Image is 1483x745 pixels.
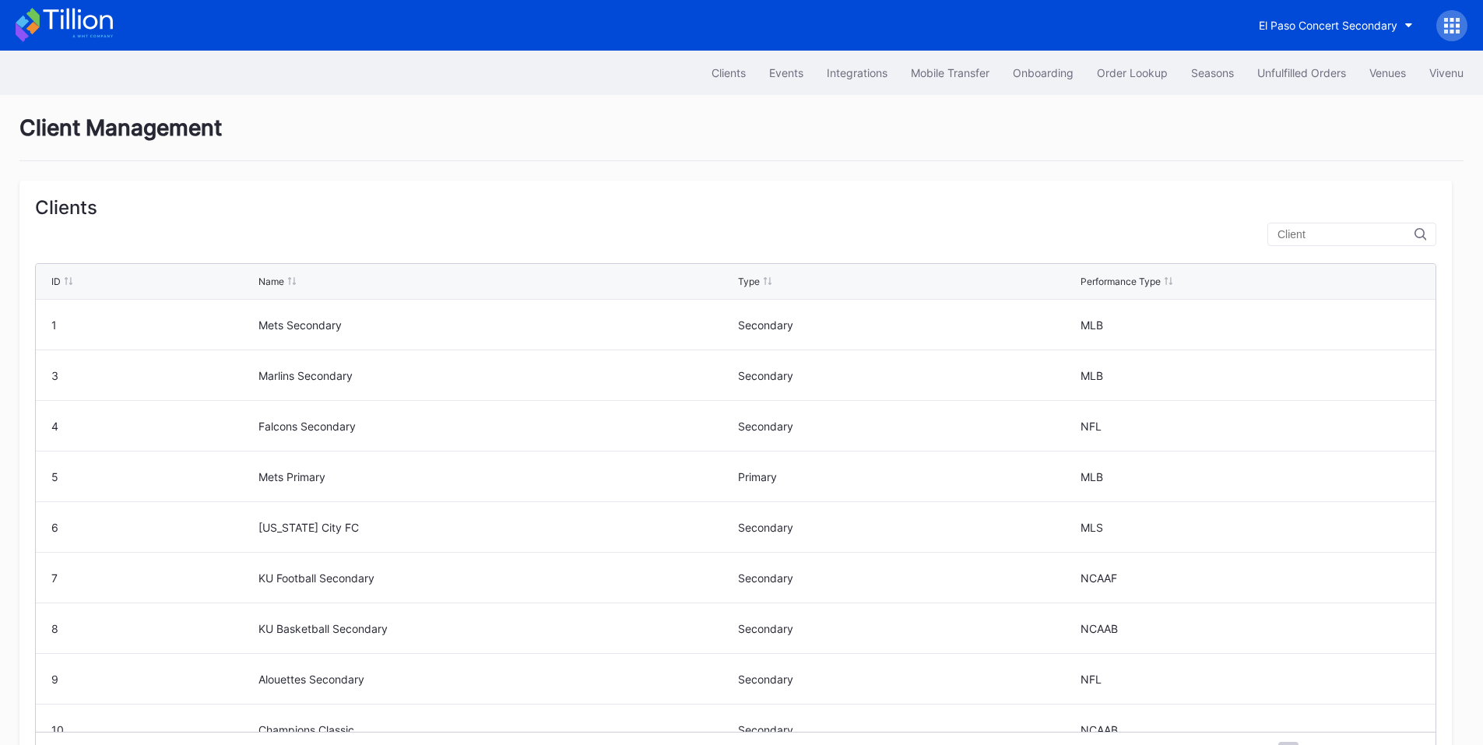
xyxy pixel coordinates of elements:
[51,673,255,686] div: 9
[738,723,1077,736] div: Secondary
[712,66,746,79] div: Clients
[1246,58,1358,87] button: Unfulfilled Orders
[1418,58,1475,87] button: Vivenu
[911,66,989,79] div: Mobile Transfer
[258,723,733,736] div: Champions Classic
[258,571,733,585] div: KU Football Secondary
[35,196,1436,219] div: Clients
[1081,470,1420,483] div: MLB
[738,470,1077,483] div: Primary
[258,622,733,635] div: KU Basketball Secondary
[738,622,1077,635] div: Secondary
[1191,66,1234,79] div: Seasons
[258,318,733,332] div: Mets Secondary
[1081,622,1420,635] div: NCAAB
[738,571,1077,585] div: Secondary
[1085,58,1179,87] button: Order Lookup
[1247,11,1425,40] button: El Paso Concert Secondary
[738,420,1077,433] div: Secondary
[815,58,899,87] button: Integrations
[258,420,733,433] div: Falcons Secondary
[738,318,1077,332] div: Secondary
[51,723,255,736] div: 10
[1081,420,1420,433] div: NFL
[738,276,760,287] div: Type
[51,622,255,635] div: 8
[1081,521,1420,534] div: MLS
[1081,369,1420,382] div: MLB
[51,276,61,287] div: ID
[1429,66,1464,79] div: Vivenu
[1081,276,1161,287] div: Performance Type
[1013,66,1074,79] div: Onboarding
[1081,673,1420,686] div: NFL
[258,369,733,382] div: Marlins Secondary
[1259,19,1397,32] div: El Paso Concert Secondary
[258,276,284,287] div: Name
[51,420,255,433] div: 4
[258,521,733,534] div: [US_STATE] City FC
[769,66,803,79] div: Events
[757,58,815,87] button: Events
[258,470,733,483] div: Mets Primary
[51,369,255,382] div: 3
[738,369,1077,382] div: Secondary
[738,673,1077,686] div: Secondary
[1179,58,1246,87] button: Seasons
[51,521,255,534] div: 6
[1001,58,1085,87] button: Onboarding
[1369,66,1406,79] div: Venues
[51,470,255,483] div: 5
[1257,66,1346,79] div: Unfulfilled Orders
[1277,228,1414,241] input: Client
[51,318,255,332] div: 1
[1081,571,1420,585] div: NCAAF
[738,521,1077,534] div: Secondary
[19,114,1464,161] div: Client Management
[899,58,1001,87] button: Mobile Transfer
[1081,723,1420,736] div: NCAAB
[258,673,733,686] div: Alouettes Secondary
[827,66,887,79] div: Integrations
[700,58,757,87] button: Clients
[1358,58,1418,87] button: Venues
[1097,66,1168,79] div: Order Lookup
[51,571,255,585] div: 7
[1081,318,1420,332] div: MLB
